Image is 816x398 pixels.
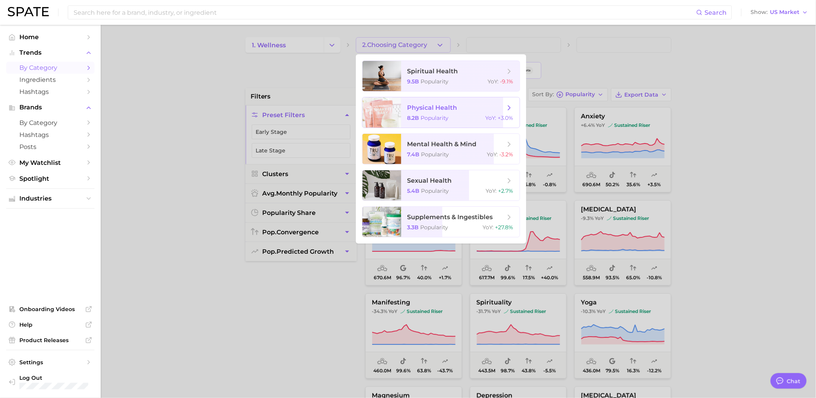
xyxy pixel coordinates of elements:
span: Posts [19,143,81,151]
span: +3.0% [498,114,514,121]
span: Hashtags [19,131,81,138]
span: Popularity [421,114,449,121]
span: YoY : [486,187,497,194]
a: Spotlight [6,173,94,185]
span: Popularity [421,78,449,85]
span: by Category [19,119,81,126]
button: Trends [6,47,94,59]
span: Trends [19,49,81,56]
span: My Watchlist [19,159,81,166]
a: by Category [6,117,94,129]
span: Spotlight [19,175,81,182]
span: Hashtags [19,88,81,95]
span: Home [19,33,81,41]
span: Product Releases [19,337,81,344]
span: -9.1% [500,78,514,85]
button: Brands [6,102,94,113]
a: by Category [6,62,94,74]
span: by Category [19,64,81,71]
span: YoY : [487,151,498,158]
ul: 2.Choosing Category [356,54,526,244]
span: Popularity [421,187,449,194]
span: +27.8% [495,224,514,231]
span: -3.2% [500,151,514,158]
span: Show [751,10,768,14]
span: sexual health [407,177,452,184]
span: YoY : [488,78,499,85]
span: Onboarding Videos [19,306,81,313]
a: Log out. Currently logged in with e-mail pryan@sharkninja.com. [6,372,94,392]
span: Settings [19,359,81,366]
span: YoY : [486,114,496,121]
a: Posts [6,141,94,153]
a: Product Releases [6,334,94,346]
span: spiritual health [407,67,458,75]
span: 5.4b [407,187,420,194]
img: SPATE [8,7,49,16]
a: Home [6,31,94,43]
button: ShowUS Market [749,7,810,17]
span: supplements & ingestibles [407,213,493,221]
span: Log Out [19,374,88,381]
span: YoY : [483,224,494,231]
input: Search here for a brand, industry, or ingredient [73,6,696,19]
span: 3.3b [407,224,419,231]
a: Settings [6,356,94,368]
span: mental health & mind [407,140,477,148]
span: Ingredients [19,76,81,83]
span: 8.2b [407,114,419,121]
a: Help [6,319,94,331]
button: Industries [6,193,94,204]
span: Industries [19,195,81,202]
span: Popularity [421,151,449,158]
span: US Market [770,10,800,14]
span: +2.7% [498,187,514,194]
span: Search [705,9,727,16]
span: 9.5b [407,78,419,85]
span: Help [19,321,81,328]
span: 7.4b [407,151,420,158]
a: My Watchlist [6,157,94,169]
a: Hashtags [6,129,94,141]
span: Brands [19,104,81,111]
a: Ingredients [6,74,94,86]
a: Onboarding Videos [6,303,94,315]
a: Hashtags [6,86,94,98]
span: Popularity [421,224,448,231]
span: physical health [407,104,457,111]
